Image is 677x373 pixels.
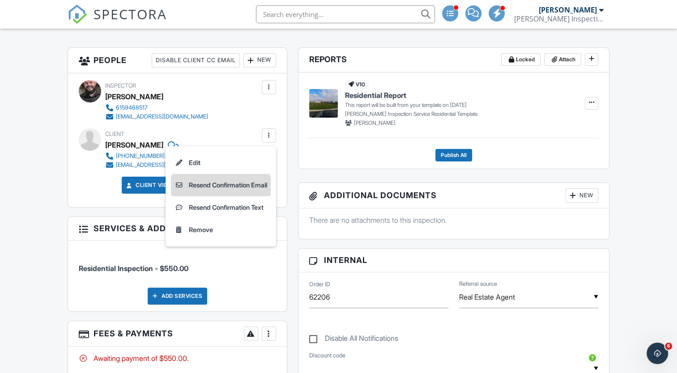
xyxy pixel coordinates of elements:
span: Client [105,131,124,137]
a: Resend Confirmation Text [171,196,271,219]
span: SPECTORA [94,4,167,23]
div: New [243,53,276,68]
li: Service: Residential Inspection [79,247,276,280]
h3: Fees & Payments [68,321,286,347]
a: Resend Confirmation Email [171,174,271,196]
h3: Services & Add ons [68,217,286,240]
a: [PHONE_NUMBER] [105,152,208,161]
div: [PERSON_NAME] [105,90,163,103]
div: [PERSON_NAME] [105,138,163,152]
a: Client View [125,181,172,190]
label: Disable All Notifications [309,334,398,345]
h3: Internal [298,249,609,272]
label: Referral source [459,280,497,288]
div: [PHONE_NUMBER] [116,153,165,160]
iframe: Intercom live chat [647,343,668,364]
h3: People [68,48,286,73]
div: [PERSON_NAME] [539,5,597,14]
label: Discount code [309,352,345,360]
a: 6159468517 [105,103,208,112]
p: There are no attachments to this inspection. [309,215,598,225]
div: Add Services [148,288,207,305]
div: Tate Inspection Services LLC [514,14,604,23]
span: Residential Inspection - $550.00 [79,264,188,273]
div: Disable Client CC Email [152,53,240,68]
div: Awaiting payment of $550.00. [79,353,276,363]
div: 6159468517 [116,104,148,111]
a: [EMAIL_ADDRESS][DOMAIN_NAME] [105,112,208,121]
a: SPECTORA [68,12,167,31]
img: The Best Home Inspection Software - Spectora [68,4,87,24]
h3: Additional Documents [298,183,609,208]
span: 6 [665,343,672,350]
a: [EMAIL_ADDRESS][DOMAIN_NAME] [105,161,208,170]
input: Search everything... [256,5,435,23]
div: Remove [189,225,213,235]
div: [EMAIL_ADDRESS][DOMAIN_NAME] [116,161,208,169]
span: Inspector [105,82,136,89]
a: Remove [171,219,271,241]
div: [EMAIL_ADDRESS][DOMAIN_NAME] [116,113,208,120]
div: New [566,188,598,203]
a: Edit [171,152,271,174]
label: Order ID [309,280,330,288]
